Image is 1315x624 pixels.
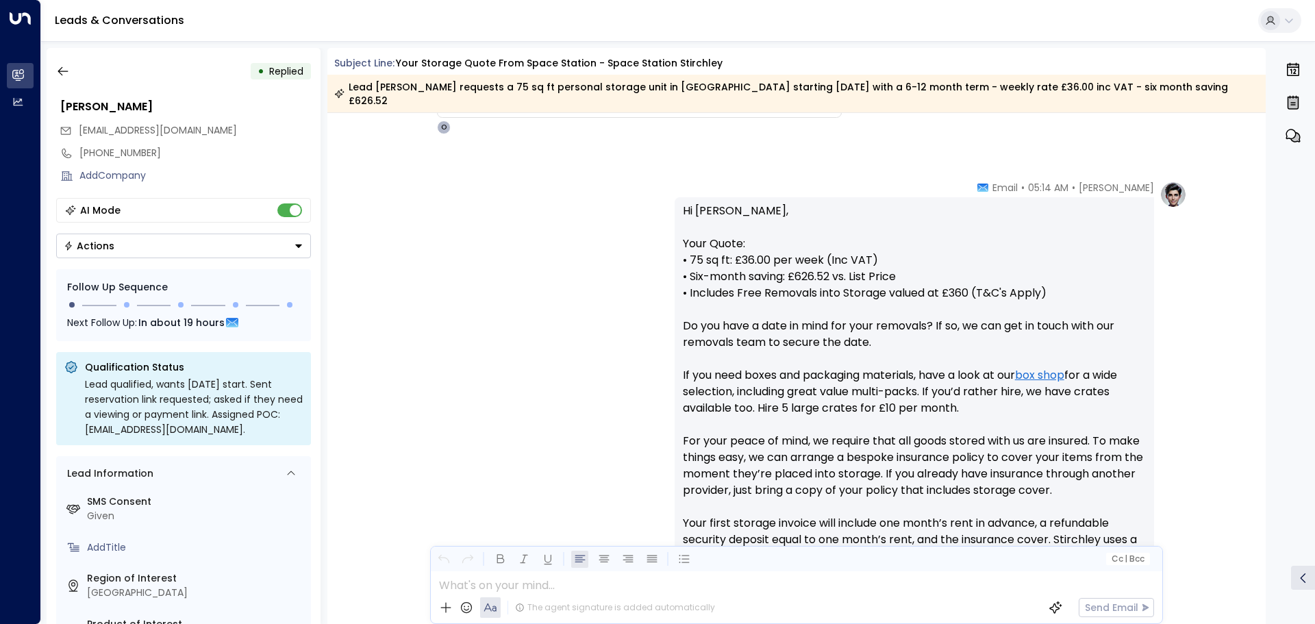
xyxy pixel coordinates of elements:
[87,540,305,555] div: AddTitle
[62,466,153,481] div: Lead Information
[79,123,237,137] span: [EMAIL_ADDRESS][DOMAIN_NAME]
[60,99,311,115] div: [PERSON_NAME]
[64,240,114,252] div: Actions
[1072,181,1075,195] span: •
[1111,554,1144,564] span: Cc Bcc
[85,360,303,374] p: Qualification Status
[437,121,451,134] div: O
[85,377,303,437] div: Lead qualified, wants [DATE] start. Sent reservation link requested; asked if they need a viewing...
[459,551,476,568] button: Redo
[992,181,1018,195] span: Email
[87,571,305,586] label: Region of Interest
[1028,181,1068,195] span: 05:14 AM
[79,169,311,183] div: AddCompany
[87,586,305,600] div: [GEOGRAPHIC_DATA]
[334,80,1258,108] div: Lead [PERSON_NAME] requests a 75 sq ft personal storage unit in [GEOGRAPHIC_DATA] starting [DATE]...
[515,601,715,614] div: The agent signature is added automatically
[67,280,300,295] div: Follow Up Sequence
[1105,553,1149,566] button: Cc|Bcc
[1015,367,1064,384] a: box shop
[79,123,237,138] span: raqibhussain123@hotmail.co.uk
[1021,181,1025,195] span: •
[334,56,394,70] span: Subject Line:
[435,551,452,568] button: Undo
[396,56,723,71] div: Your storage quote from Space Station - Space Station Stirchley
[56,234,311,258] div: Button group with a nested menu
[79,146,311,160] div: [PHONE_NUMBER]
[87,509,305,523] div: Given
[67,315,300,330] div: Next Follow Up:
[138,315,225,330] span: In about 19 hours
[269,64,303,78] span: Replied
[1079,181,1154,195] span: [PERSON_NAME]
[55,12,184,28] a: Leads & Conversations
[1125,554,1127,564] span: |
[87,495,305,509] label: SMS Consent
[80,203,121,217] div: AI Mode
[56,234,311,258] button: Actions
[258,59,264,84] div: •
[1160,181,1187,208] img: profile-logo.png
